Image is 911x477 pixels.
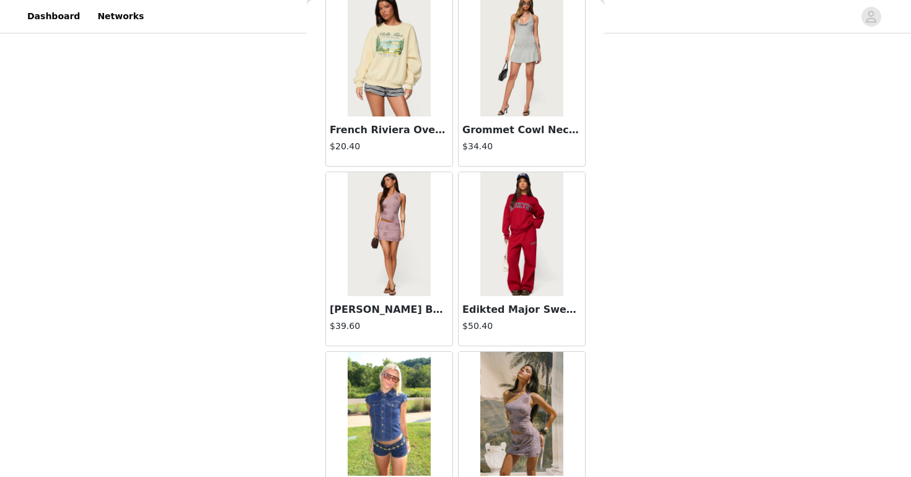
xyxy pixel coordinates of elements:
h4: $34.40 [462,140,581,153]
img: Astrid Beaded Mini Skirt [348,172,430,296]
img: Contrast Stitch Button Up Denim Shirt [348,352,430,476]
h3: [PERSON_NAME] Beaded Mini Skirt [330,302,449,317]
a: Dashboard [20,2,87,30]
h3: Edikted Major Sweatpants [462,302,581,317]
img: Astrid Beaded Backless One Shoulder Top [480,352,563,476]
h3: French Riviera Oversized Sweatshirt [330,123,449,138]
h4: $50.40 [462,320,581,333]
img: Edikted Major Sweatpants [480,172,563,296]
a: Networks [90,2,151,30]
h4: $20.40 [330,140,449,153]
h4: $39.60 [330,320,449,333]
div: avatar [865,7,877,27]
h3: Grommet Cowl Neck Halter Mini Dress [462,123,581,138]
